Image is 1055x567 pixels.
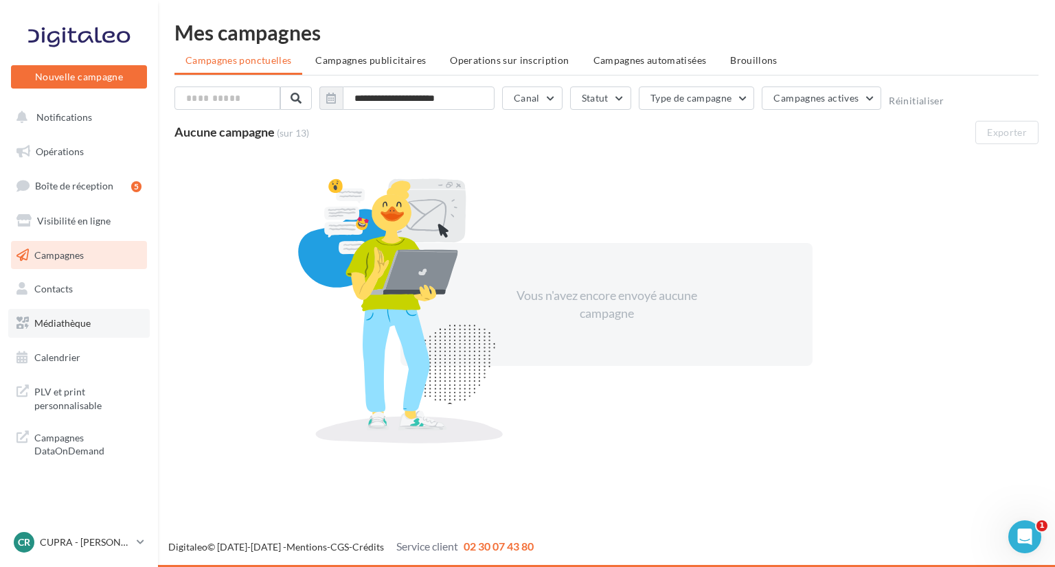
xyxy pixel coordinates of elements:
span: Service client [396,540,458,553]
a: CR CUPRA - [PERSON_NAME] [11,529,147,555]
span: (sur 13) [277,126,309,140]
a: Boîte de réception5 [8,171,150,200]
span: © [DATE]-[DATE] - - - [168,541,534,553]
a: Contacts [8,275,150,303]
a: Calendrier [8,343,150,372]
button: Réinitialiser [889,95,944,106]
p: CUPRA - [PERSON_NAME] [40,535,131,549]
span: Campagnes DataOnDemand [34,428,141,458]
a: Campagnes DataOnDemand [8,423,150,463]
span: Visibilité en ligne [37,215,111,227]
span: Campagnes publicitaires [315,54,426,66]
span: 02 30 07 43 80 [464,540,534,553]
button: Type de campagne [639,86,755,110]
button: Exporter [975,121,1039,144]
a: Mentions [286,541,327,553]
span: Calendrier [34,351,80,363]
a: Opérations [8,137,150,166]
button: Notifications [8,103,144,132]
div: 5 [131,181,141,192]
button: Campagnes actives [762,86,881,110]
a: Visibilité en ligne [8,207,150,235]
span: Opérations [36,146,84,157]
div: Mes campagnes [174,22,1039,43]
span: Aucune campagne [174,124,275,139]
span: Notifications [36,111,92,123]
button: Statut [570,86,631,110]
a: Campagnes [8,241,150,270]
span: Campagnes actives [773,92,859,104]
a: Crédits [352,541,384,553]
span: PLV et print personnalisable [34,382,141,412]
span: 1 [1036,520,1047,531]
span: Campagnes automatisées [593,54,707,66]
iframe: Intercom live chat [1008,520,1041,553]
button: Canal [502,86,563,110]
span: Brouillons [730,54,778,66]
a: PLV et print personnalisable [8,377,150,417]
button: Nouvelle campagne [11,65,147,89]
div: Vous n'avez encore envoyé aucune campagne [488,287,725,322]
span: CR [18,535,30,549]
span: Operations sur inscription [450,54,569,66]
a: Digitaleo [168,541,207,553]
span: Boîte de réception [35,180,113,192]
a: Médiathèque [8,309,150,338]
span: Médiathèque [34,317,91,329]
span: Campagnes [34,248,84,260]
span: Contacts [34,283,73,294]
a: CGS [330,541,349,553]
